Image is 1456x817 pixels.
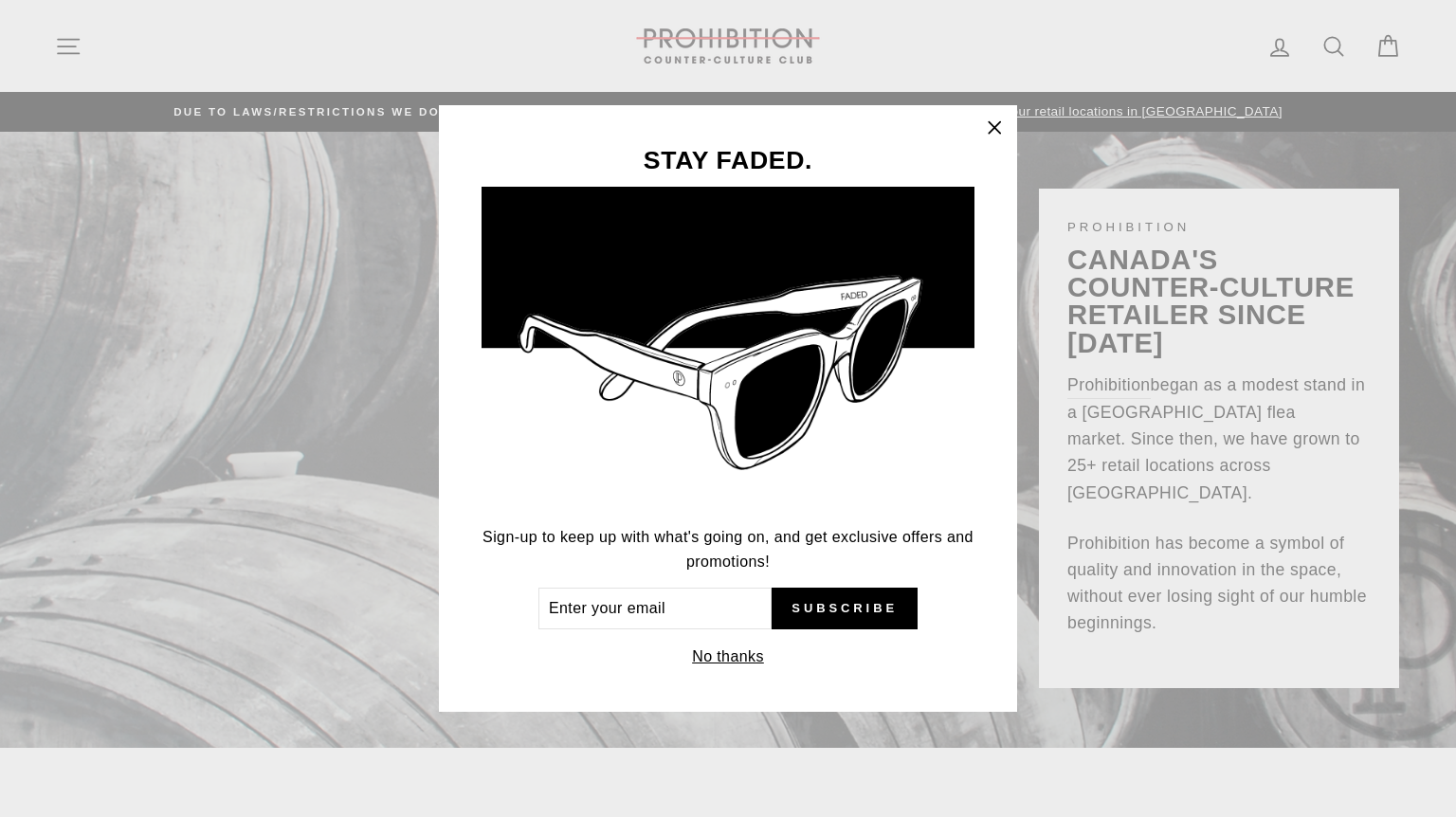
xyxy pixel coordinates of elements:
button: Subscribe [772,588,918,629]
button: No thanks [686,644,770,670]
p: Sign-up to keep up with what's going on, and get exclusive offers and promotions! [482,525,974,573]
h3: STAY FADED. [482,148,974,173]
span: Subscribe [792,600,898,617]
input: Enter your email [538,588,772,629]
